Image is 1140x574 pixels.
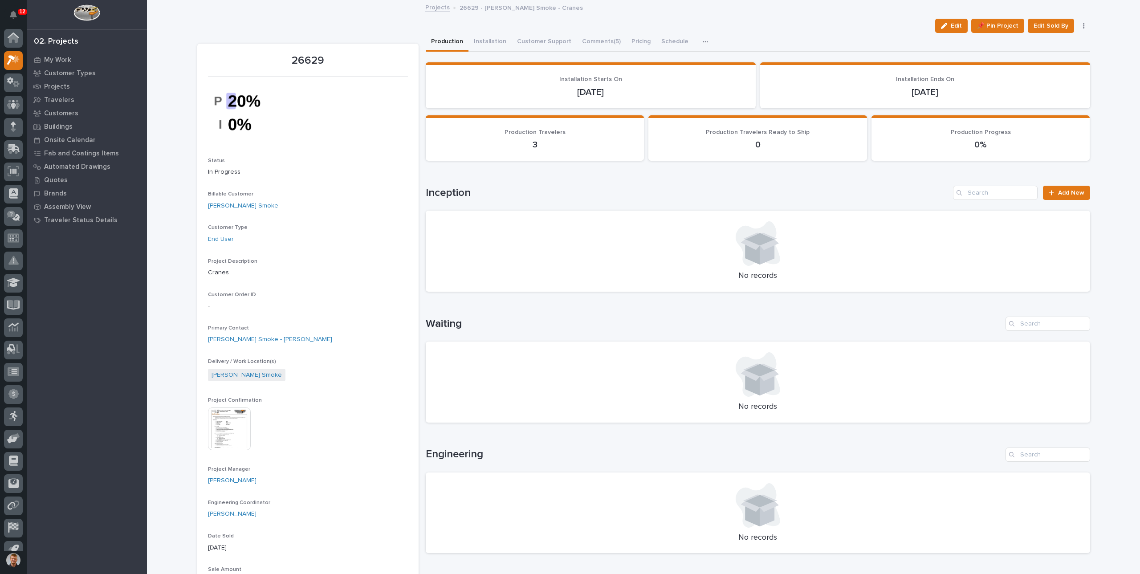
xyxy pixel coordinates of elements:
[208,301,408,311] p: -
[505,129,566,135] span: Production Travelers
[208,201,278,211] a: [PERSON_NAME] Smoke
[436,139,634,150] p: 3
[208,191,253,197] span: Billable Customer
[426,187,950,199] h1: Inception
[44,190,67,198] p: Brands
[4,551,23,570] button: users-avatar
[4,5,23,24] button: Notifications
[208,268,408,277] p: Cranes
[208,359,276,364] span: Delivery / Work Location(s)
[468,33,512,52] button: Installation
[208,167,408,177] p: In Progress
[436,87,745,98] p: [DATE]
[27,80,147,93] a: Projects
[953,186,1038,200] input: Search
[1006,448,1090,462] input: Search
[951,22,962,30] span: Edit
[27,147,147,160] a: Fab and Coatings Items
[208,326,249,331] span: Primary Contact
[208,225,248,230] span: Customer Type
[951,129,1011,135] span: Production Progress
[577,33,626,52] button: Comments (5)
[971,19,1024,33] button: 📌 Pin Project
[212,370,282,380] a: [PERSON_NAME] Smoke
[208,54,408,67] p: 26629
[27,213,147,227] a: Traveler Status Details
[208,259,257,264] span: Project Description
[27,160,147,173] a: Automated Drawings
[208,567,241,572] span: Sale Amount
[44,56,71,64] p: My Work
[208,509,256,519] a: [PERSON_NAME]
[1006,317,1090,331] input: Search
[771,87,1079,98] p: [DATE]
[44,163,110,171] p: Automated Drawings
[44,136,96,144] p: Onsite Calendar
[44,176,68,184] p: Quotes
[1034,20,1068,31] span: Edit Sold By
[706,129,810,135] span: Production Travelers Ready to Ship
[27,106,147,120] a: Customers
[208,82,275,143] img: epfqENaZ4uqnw3kcclhkygao5ew4XJVp9DUCnWsvRlM
[656,33,694,52] button: Schedule
[882,139,1079,150] p: 0%
[73,4,100,21] img: Workspace Logo
[27,66,147,80] a: Customer Types
[208,235,234,244] a: End User
[935,19,968,33] button: Edit
[27,53,147,66] a: My Work
[208,476,256,485] a: [PERSON_NAME]
[20,8,25,15] p: 12
[208,543,408,553] p: [DATE]
[44,96,74,104] p: Travelers
[208,467,250,472] span: Project Manager
[27,93,147,106] a: Travelers
[426,448,1002,461] h1: Engineering
[460,2,583,12] p: 26629 - [PERSON_NAME] Smoke - Cranes
[436,271,1079,281] p: No records
[208,292,256,297] span: Customer Order ID
[44,123,73,131] p: Buildings
[44,83,70,91] p: Projects
[659,139,856,150] p: 0
[11,11,23,25] div: Notifications12
[1028,19,1074,33] button: Edit Sold By
[44,110,78,118] p: Customers
[1043,186,1090,200] a: Add New
[208,398,262,403] span: Project Confirmation
[44,69,96,77] p: Customer Types
[436,402,1079,412] p: No records
[896,76,954,82] span: Installation Ends On
[436,533,1079,543] p: No records
[27,120,147,133] a: Buildings
[977,20,1018,31] span: 📌 Pin Project
[512,33,577,52] button: Customer Support
[208,158,225,163] span: Status
[626,33,656,52] button: Pricing
[34,37,78,47] div: 02. Projects
[426,318,1002,330] h1: Waiting
[1058,190,1084,196] span: Add New
[44,203,91,211] p: Assembly View
[208,533,234,539] span: Date Sold
[44,150,119,158] p: Fab and Coatings Items
[426,33,468,52] button: Production
[208,335,332,344] a: [PERSON_NAME] Smoke - [PERSON_NAME]
[27,187,147,200] a: Brands
[27,173,147,187] a: Quotes
[27,200,147,213] a: Assembly View
[27,133,147,147] a: Onsite Calendar
[425,2,450,12] a: Projects
[559,76,622,82] span: Installation Starts On
[208,500,270,505] span: Engineering Coordinator
[44,216,118,224] p: Traveler Status Details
